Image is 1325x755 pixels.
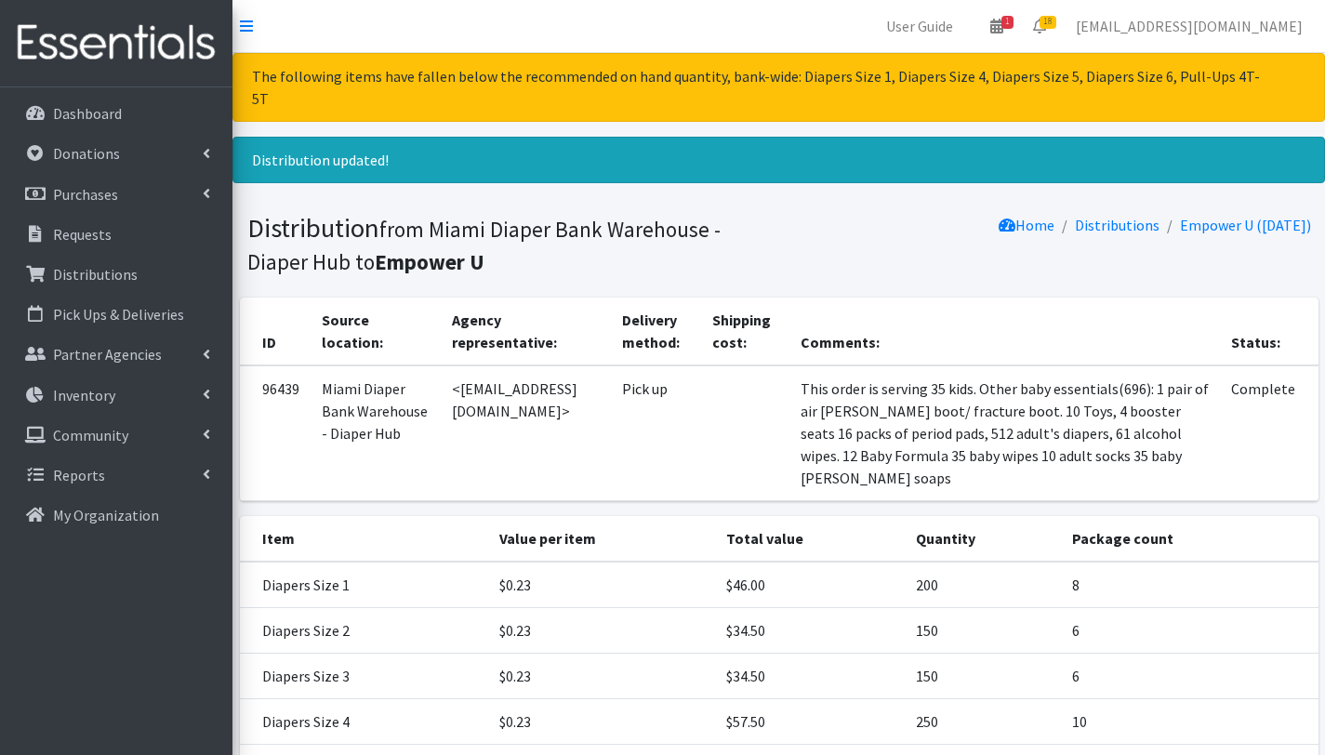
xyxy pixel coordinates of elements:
[1180,216,1311,234] a: Empower U ([DATE])
[240,654,488,699] td: Diapers Size 3
[247,216,721,275] small: from Miami Diaper Bank Warehouse - Diaper Hub to
[441,298,611,365] th: Agency representative:
[7,457,225,494] a: Reports
[1061,608,1318,654] td: 6
[240,365,311,501] td: 96439
[1075,216,1159,234] a: Distributions
[715,608,905,654] td: $34.50
[789,298,1221,365] th: Comments:
[905,562,1061,608] td: 200
[905,654,1061,699] td: 150
[7,95,225,132] a: Dashboard
[488,562,715,608] td: $0.23
[488,516,715,562] th: Value per item
[7,135,225,172] a: Donations
[1061,654,1318,699] td: 6
[7,417,225,454] a: Community
[488,699,715,745] td: $0.23
[488,654,715,699] td: $0.23
[488,608,715,654] td: $0.23
[1220,365,1318,501] td: Complete
[7,497,225,534] a: My Organization
[789,365,1221,501] td: This order is serving 35 kids. Other baby essentials(696): 1 pair of air [PERSON_NAME] boot/ frac...
[311,298,442,365] th: Source location:
[715,516,905,562] th: Total value
[7,256,225,293] a: Distributions
[53,265,138,284] p: Distributions
[441,365,611,501] td: <[EMAIL_ADDRESS][DOMAIN_NAME]>
[715,654,905,699] td: $34.50
[240,516,488,562] th: Item
[53,104,122,123] p: Dashboard
[53,305,184,324] p: Pick Ups & Deliveries
[1061,7,1318,45] a: [EMAIL_ADDRESS][DOMAIN_NAME]
[53,466,105,484] p: Reports
[7,12,225,74] img: HumanEssentials
[240,608,488,654] td: Diapers Size 2
[715,699,905,745] td: $57.50
[871,7,968,45] a: User Guide
[53,185,118,204] p: Purchases
[701,298,788,365] th: Shipping cost:
[999,216,1054,234] a: Home
[905,516,1061,562] th: Quantity
[311,365,442,501] td: Miami Diaper Bank Warehouse - Diaper Hub
[1061,562,1318,608] td: 8
[975,7,1018,45] a: 1
[53,386,115,404] p: Inventory
[715,562,905,608] td: $46.00
[7,336,225,373] a: Partner Agencies
[7,296,225,333] a: Pick Ups & Deliveries
[1001,16,1014,29] span: 1
[905,699,1061,745] td: 250
[611,365,702,501] td: Pick up
[7,377,225,414] a: Inventory
[1018,7,1061,45] a: 18
[240,562,488,608] td: Diapers Size 1
[247,212,773,276] h1: Distribution
[1040,16,1056,29] span: 18
[53,426,128,444] p: Community
[7,216,225,253] a: Requests
[240,699,488,745] td: Diapers Size 4
[53,506,159,524] p: My Organization
[611,298,702,365] th: Delivery method:
[1061,699,1318,745] td: 10
[53,345,162,364] p: Partner Agencies
[240,298,311,365] th: ID
[7,176,225,213] a: Purchases
[53,225,112,244] p: Requests
[1220,298,1318,365] th: Status:
[375,248,484,275] b: Empower U
[905,608,1061,654] td: 150
[53,144,120,163] p: Donations
[232,137,1325,183] div: Distribution updated!
[232,53,1325,122] div: The following items have fallen below the recommended on hand quantity, bank-wide: Diapers Size 1...
[1061,516,1318,562] th: Package count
